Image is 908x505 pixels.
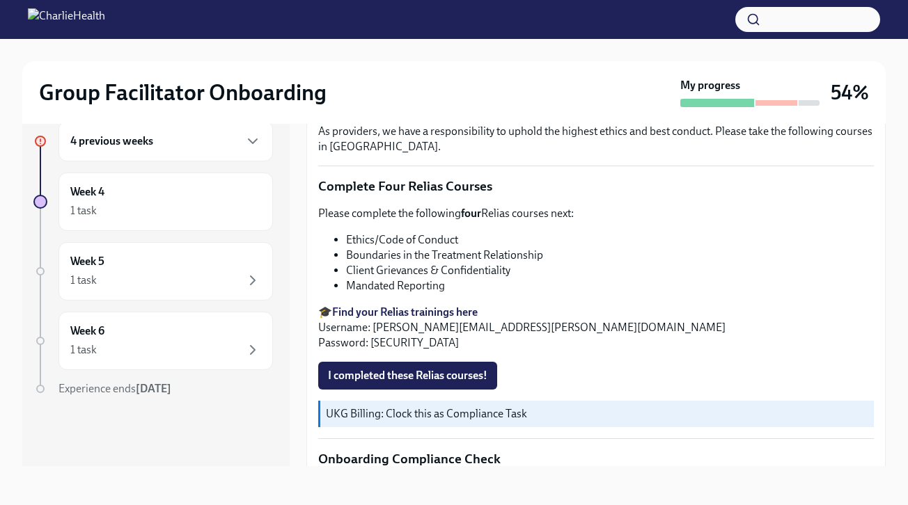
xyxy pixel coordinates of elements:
[318,305,874,351] p: 🎓 Username: [PERSON_NAME][EMAIL_ADDRESS][PERSON_NAME][DOMAIN_NAME] Password: [SECURITY_DATA]
[680,78,740,93] strong: My progress
[28,8,105,31] img: CharlieHealth
[346,263,874,278] li: Client Grievances & Confidentiality
[70,184,104,200] h6: Week 4
[70,134,153,149] h6: 4 previous weeks
[318,450,874,468] p: Onboarding Compliance Check
[136,382,171,395] strong: [DATE]
[70,342,97,358] div: 1 task
[328,369,487,383] span: I completed these Relias courses!
[33,242,273,300] a: Week 51 task
[318,362,497,390] button: I completed these Relias courses!
[318,206,874,221] p: Please complete the following Relias courses next:
[831,80,869,105] h3: 54%
[461,207,481,220] strong: four
[70,273,97,288] div: 1 task
[326,406,868,422] p: UKG Billing: Clock this as Compliance Task
[33,173,273,231] a: Week 41 task
[70,323,104,339] h6: Week 6
[33,312,273,370] a: Week 61 task
[332,305,478,319] a: Find your Relias trainings here
[346,278,874,294] li: Mandated Reporting
[70,254,104,269] h6: Week 5
[58,382,171,395] span: Experience ends
[70,203,97,218] div: 1 task
[318,177,874,195] p: Complete Four Relias Courses
[318,124,874,154] p: As providers, we have a responsibility to uphold the highest ethics and best conduct. Please take...
[39,79,327,106] h2: Group Facilitator Onboarding
[346,248,874,263] li: Boundaries in the Treatment Relationship
[346,232,874,248] li: Ethics/Code of Conduct
[58,121,273,161] div: 4 previous weeks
